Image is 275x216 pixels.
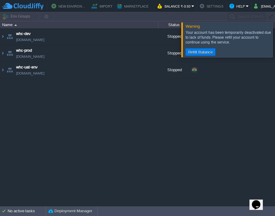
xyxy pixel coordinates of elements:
a: whc-uat-env [16,64,38,70]
div: No active tasks [8,206,46,216]
img: AMDAwAAAACH5BAEAAAAALAAAAAABAAEAAAICRAEAOw== [5,62,14,78]
img: AMDAwAAAACH5BAEAAAAALAAAAAABAAEAAAICRAEAOw== [5,45,14,61]
div: Your account has been temporarily deactivated due to lack of funds. Please refill your account to... [186,30,271,45]
img: AMDAwAAAACH5BAEAAAAALAAAAAABAAEAAAICRAEAOw== [14,24,17,26]
a: whc-prod [16,47,32,54]
a: [DOMAIN_NAME] [16,70,44,76]
button: Deployment Manager [48,208,92,214]
a: whc-dev [16,31,31,37]
div: Name [1,21,158,28]
button: Import [92,2,113,10]
img: AMDAwAAAACH5BAEAAAAALAAAAAABAAEAAAICRAEAOw== [0,28,5,45]
div: Status [159,21,189,28]
img: AMDAwAAAACH5BAEAAAAALAAAAAABAAEAAAICRAEAOw== [0,62,5,78]
button: Marketplace [117,2,149,10]
img: AMDAwAAAACH5BAEAAAAALAAAAAABAAEAAAICRAEAOw== [0,45,5,61]
div: Stopped [158,62,189,78]
div: Stopped [158,28,189,45]
div: Stopped [158,45,189,61]
button: Settings [200,2,224,10]
span: Warning [186,24,200,29]
button: Refill Balance [186,49,214,55]
button: Balance ₹-0.93 [158,2,191,10]
img: CloudJiffy [2,2,44,10]
iframe: chat widget [249,192,269,210]
a: [DOMAIN_NAME] [16,54,44,60]
a: [DOMAIN_NAME] [16,37,44,43]
button: Help [229,2,246,10]
img: AMDAwAAAACH5BAEAAAAALAAAAAABAAEAAAICRAEAOw== [5,28,14,45]
button: New Environment [51,2,88,10]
